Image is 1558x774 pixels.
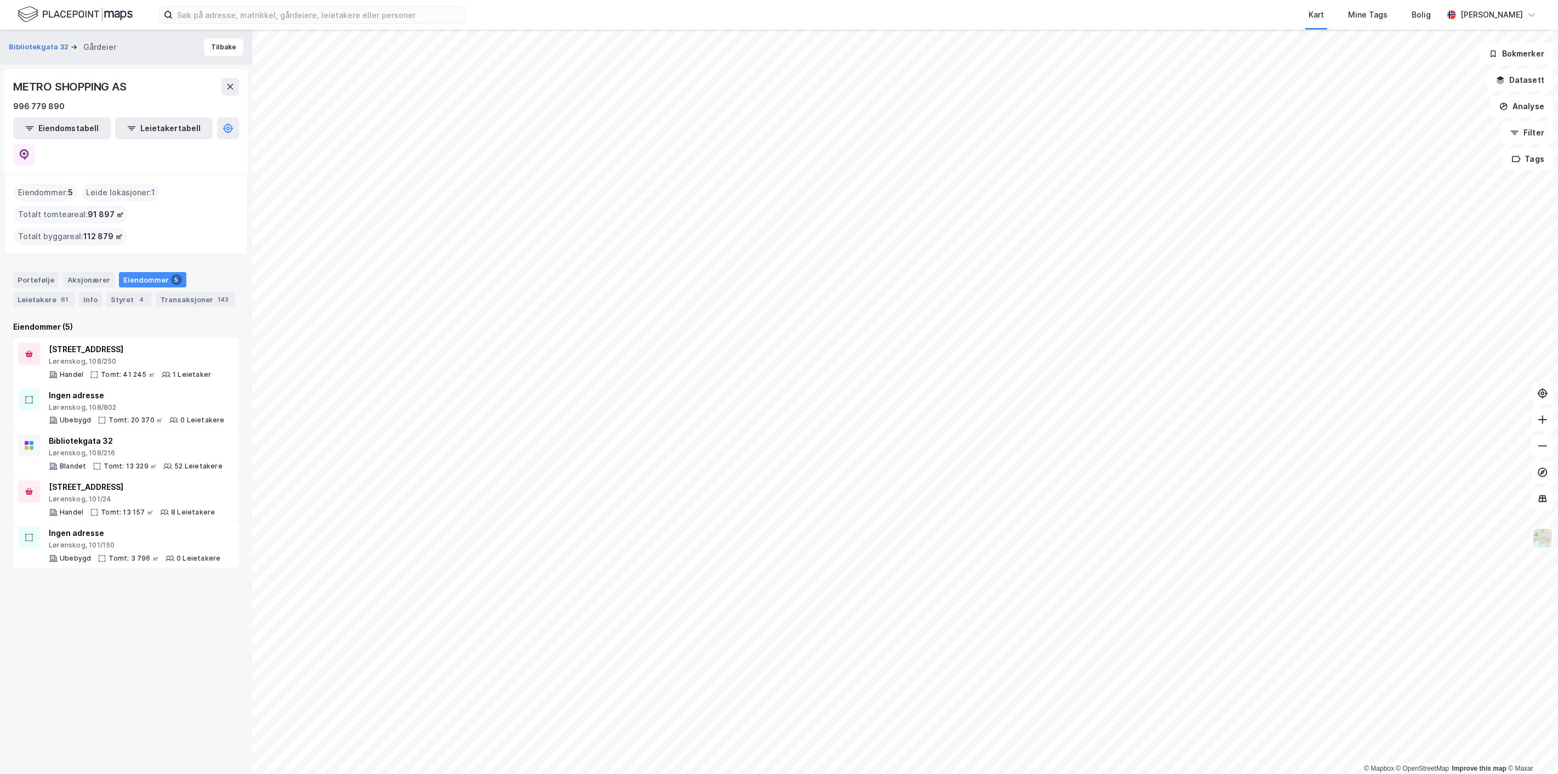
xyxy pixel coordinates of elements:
div: Kart [1309,8,1324,21]
a: OpenStreetMap [1396,765,1449,772]
div: Ingen adresse [49,389,225,402]
div: 1 Leietaker [173,370,211,379]
div: 996 779 890 [13,100,65,113]
iframe: Chat Widget [1503,721,1558,774]
img: Z [1532,528,1553,549]
div: 52 Leietakere [174,462,223,471]
div: Ubebygd [60,416,91,425]
a: Improve this map [1452,765,1506,772]
div: Tomt: 41 245 ㎡ [101,370,155,379]
button: Bokmerker [1480,43,1554,65]
div: Lørenskog, 108/216 [49,449,223,457]
div: Lørenskog, 108/802 [49,403,225,412]
button: Analyse [1490,95,1554,117]
div: Handel [60,370,83,379]
a: Mapbox [1364,765,1394,772]
div: Tomt: 3 796 ㎡ [109,554,159,563]
div: Tomt: 13 329 ㎡ [104,462,157,471]
div: 143 [215,294,231,305]
div: 61 [59,294,70,305]
input: Søk på adresse, matrikkel, gårdeiere, leietakere eller personer [173,7,465,23]
div: Eiendommer [119,272,186,287]
div: Blandet [60,462,86,471]
div: 0 Leietakere [177,554,220,563]
button: Leietakertabell [115,117,213,139]
div: Portefølje [13,272,59,287]
div: METRO SHOPPING AS [13,78,129,95]
button: Filter [1501,122,1554,144]
div: [PERSON_NAME] [1460,8,1523,21]
span: 91 897 ㎡ [88,208,124,221]
img: logo.f888ab2527a4732fd821a326f86c7f29.svg [18,5,133,24]
div: Lørenskog, 108/250 [49,357,211,366]
button: Tags [1503,148,1554,170]
div: Ingen adresse [49,527,220,540]
span: 1 [151,186,155,199]
div: Handel [60,508,83,517]
div: Aksjonærer [63,272,115,287]
div: [STREET_ADDRESS] [49,481,215,494]
span: 5 [68,186,73,199]
div: Transaksjoner [156,292,235,307]
div: Ubebygd [60,554,91,563]
div: [STREET_ADDRESS] [49,343,211,356]
button: Eiendomstabell [13,117,111,139]
div: Bolig [1412,8,1431,21]
div: Leide lokasjoner : [82,184,160,201]
span: 112 879 ㎡ [83,230,123,243]
div: Styret [106,292,151,307]
div: Eiendommer : [14,184,77,201]
div: 4 [136,294,147,305]
div: Mine Tags [1348,8,1388,21]
div: Leietakere [13,292,75,307]
div: Totalt tomteareal : [14,206,128,223]
div: Bibliotekgata 32 [49,434,223,448]
button: Bibliotekgata 32 [9,42,71,53]
div: Lørenskog, 101/150 [49,541,220,550]
div: Eiendommer (5) [13,320,239,334]
div: Totalt byggareal : [14,228,127,245]
button: Datasett [1487,69,1554,91]
div: Gårdeier [83,41,116,54]
div: Lørenskog, 101/24 [49,495,215,504]
button: Tilbake [204,38,243,56]
div: 5 [171,274,182,285]
div: Tomt: 13 157 ㎡ [101,508,153,517]
div: Info [79,292,102,307]
div: Tomt: 20 370 ㎡ [109,416,163,425]
div: 8 Leietakere [171,508,215,517]
div: 0 Leietakere [180,416,224,425]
